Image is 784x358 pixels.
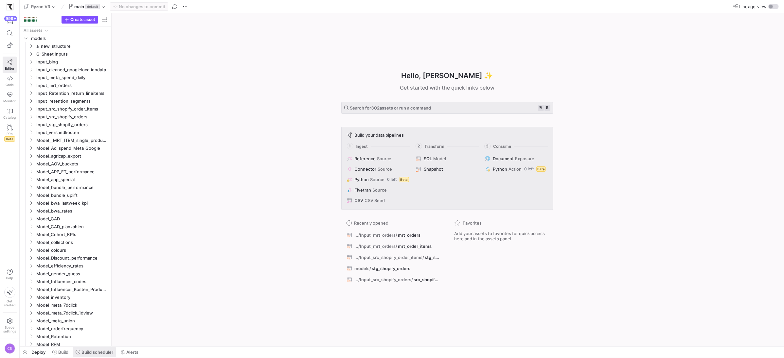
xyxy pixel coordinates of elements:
[6,83,14,87] span: Code
[22,58,109,66] div: Press SPACE to select this row.
[62,16,98,24] button: Create asset
[36,325,108,332] span: Model_orderfrequency
[345,242,441,250] button: .../Input_mrt_orders/mrt_order_items
[36,168,108,176] span: Model_APP_FT_performance
[31,35,108,42] span: models
[372,266,411,271] span: stg_shopify_orders
[36,176,108,183] span: Model_app_special
[3,16,17,27] button: 999+
[126,349,138,355] span: Alerts
[398,232,421,238] span: mrt_orders
[355,156,376,161] span: Reference
[36,207,108,215] span: Model_bwa_rates
[373,187,387,193] span: Source
[36,317,108,325] span: Model_meta_union
[355,132,404,138] span: Build your data pipelines
[22,168,109,176] div: Press SPACE to select this row.
[5,66,14,70] span: Editor
[36,82,108,89] span: Input_mrt_orders
[36,105,108,113] span: Input_src_shopify_order_items
[484,165,549,173] button: PythonAction0 leftBeta
[463,220,482,226] span: Favorites
[355,166,377,172] span: Connector
[355,232,398,238] span: .../Input_mrt_orders/
[36,97,108,105] span: Input_retention_segments
[36,341,108,348] span: Model_RFM
[73,347,116,358] button: Build scheduler
[85,4,100,9] span: default
[36,247,108,254] span: Model_colours
[36,145,108,152] span: Model_Ad_spend_Meta_Google
[22,262,109,270] div: Press SPACE to select this row.
[3,325,16,333] span: Space settings
[508,166,522,172] span: Action
[36,50,108,58] span: G-Sheet Inputs
[22,270,109,278] div: Press SPACE to select this row.
[544,105,550,111] kbd: k
[3,284,17,310] button: Getstarted
[36,199,108,207] span: Model_bwa_lastweek_kpi
[22,309,109,317] div: Press SPACE to select this row.
[22,89,109,97] div: Press SPACE to select this row.
[424,156,432,161] span: SQL
[24,28,43,33] div: All assets
[484,155,549,162] button: DocumentExposure
[4,115,16,119] span: Catalog
[355,255,424,260] span: .../Input_src_shopify_order_items/
[70,17,95,22] span: Create asset
[36,262,108,270] span: Model_efficiency_rates
[22,176,109,183] div: Press SPACE to select this row.
[36,121,108,128] span: Input_stg_shopify_orders
[81,349,113,355] span: Build scheduler
[22,332,109,340] div: Press SPACE to select this row.
[515,156,534,161] span: Exposure
[22,121,109,128] div: Press SPACE to select this row.
[355,177,369,182] span: Python
[22,293,109,301] div: Press SPACE to select this row.
[345,231,441,239] button: .../Input_mrt_orders/mrt_orders
[22,317,109,325] div: Press SPACE to select this row.
[36,254,108,262] span: Model_Discount_performance
[22,128,109,136] div: Press SPACE to select this row.
[345,275,441,284] button: .../Input_src_shopify_orders/src_shopify_orders
[425,255,440,260] span: stg_shopify_order_items
[346,155,411,162] button: ReferenceSource
[4,136,15,142] span: Beta
[22,183,109,191] div: Press SPACE to select this row.
[370,177,385,182] span: Source
[31,4,50,9] span: Ryzon V3
[387,177,397,182] span: 0 left
[67,2,107,11] button: maindefault
[49,347,71,358] button: Build
[415,165,480,173] button: Snapshot
[36,309,108,317] span: Model_meta_7dclick_1dview
[3,1,17,12] a: https://storage.googleapis.com/y42-prod-data-exchange/images/sBsRsYb6BHzNxH9w4w8ylRuridc3cmH4JEFn...
[74,4,84,9] span: main
[354,220,389,226] span: Recently opened
[22,325,109,332] div: Press SPACE to select this row.
[3,315,17,336] a: Spacesettings
[22,207,109,215] div: Press SPACE to select this row.
[36,129,108,136] span: Input_versandkosten
[22,74,109,81] div: Press SPACE to select this row.
[415,155,480,162] button: SQLModel
[36,239,108,246] span: Model_collections
[3,89,17,106] a: Monitor
[22,340,109,348] div: Press SPACE to select this row.
[22,2,58,11] button: Ryzon V3
[22,81,109,89] div: Press SPACE to select this row.
[493,156,514,161] span: Document
[22,285,109,293] div: Press SPACE to select this row.
[36,333,108,340] span: Model_Retention
[117,347,141,358] button: Alerts
[3,73,17,89] a: Code
[22,50,109,58] div: Press SPACE to select this row.
[36,301,108,309] span: Model_meta_7dclick
[341,102,553,114] button: Search for302assets or run a command⌘k
[58,349,68,355] span: Build
[5,343,15,354] div: CB
[22,105,109,113] div: Press SPACE to select this row.
[345,253,441,262] button: .../Input_src_shopify_order_items/stg_shopify_order_items
[22,238,109,246] div: Press SPACE to select this row.
[346,165,411,173] button: ConnectorSource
